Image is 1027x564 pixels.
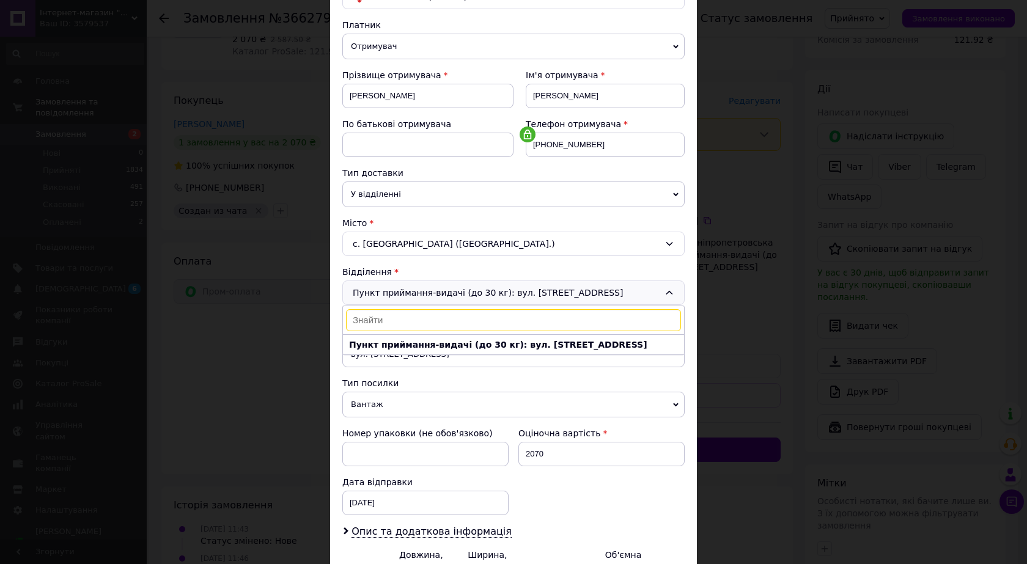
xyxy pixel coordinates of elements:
[352,526,512,538] span: Опис та додаткова інформація
[342,168,403,178] span: Тип доставки
[342,378,399,388] span: Тип посилки
[526,119,621,129] span: Телефон отримувача
[349,340,647,350] b: Пункт приймання-видачі (до 30 кг): вул. [STREET_ADDRESS]
[526,70,598,80] span: Ім'я отримувача
[526,133,685,157] input: +380
[342,232,685,256] div: с. [GEOGRAPHIC_DATA] ([GEOGRAPHIC_DATA].)
[346,309,681,331] input: Знайти
[342,392,685,417] span: Вантаж
[342,119,451,129] span: По батькові отримувача
[342,34,685,59] span: Отримувач
[342,181,685,207] span: У відділенні
[342,20,381,30] span: Платник
[342,280,685,305] div: Пункт приймання-видачі (до 30 кг): вул. [STREET_ADDRESS]
[342,476,509,488] div: Дата відправки
[342,427,509,439] div: Номер упаковки (не обов'язково)
[342,70,441,80] span: Прізвище отримувача
[342,266,685,278] div: Відділення
[518,427,685,439] div: Оціночна вартість
[342,217,685,229] div: Місто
